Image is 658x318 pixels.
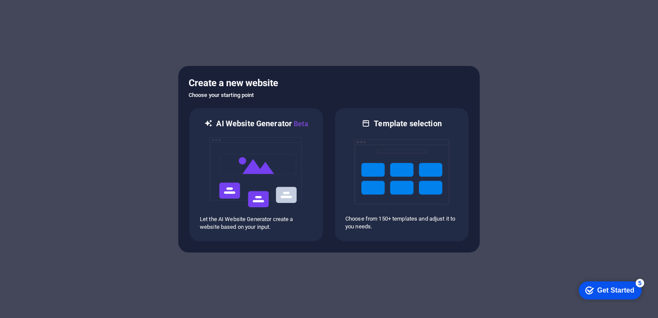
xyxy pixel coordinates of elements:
[209,129,304,215] img: ai
[189,90,469,100] h6: Choose your starting point
[292,120,308,128] span: Beta
[200,215,313,231] p: Let the AI Website Generator create a website based on your input.
[189,107,324,242] div: AI Website GeneratorBetaaiLet the AI Website Generator create a website based on your input.
[64,2,72,10] div: 5
[374,118,441,129] h6: Template selection
[189,76,469,90] h5: Create a new website
[345,215,458,231] p: Choose from 150+ templates and adjust it to you needs.
[25,9,62,17] div: Get Started
[7,4,70,22] div: Get Started 5 items remaining, 0% complete
[216,118,308,129] h6: AI Website Generator
[334,107,469,242] div: Template selectionChoose from 150+ templates and adjust it to you needs.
